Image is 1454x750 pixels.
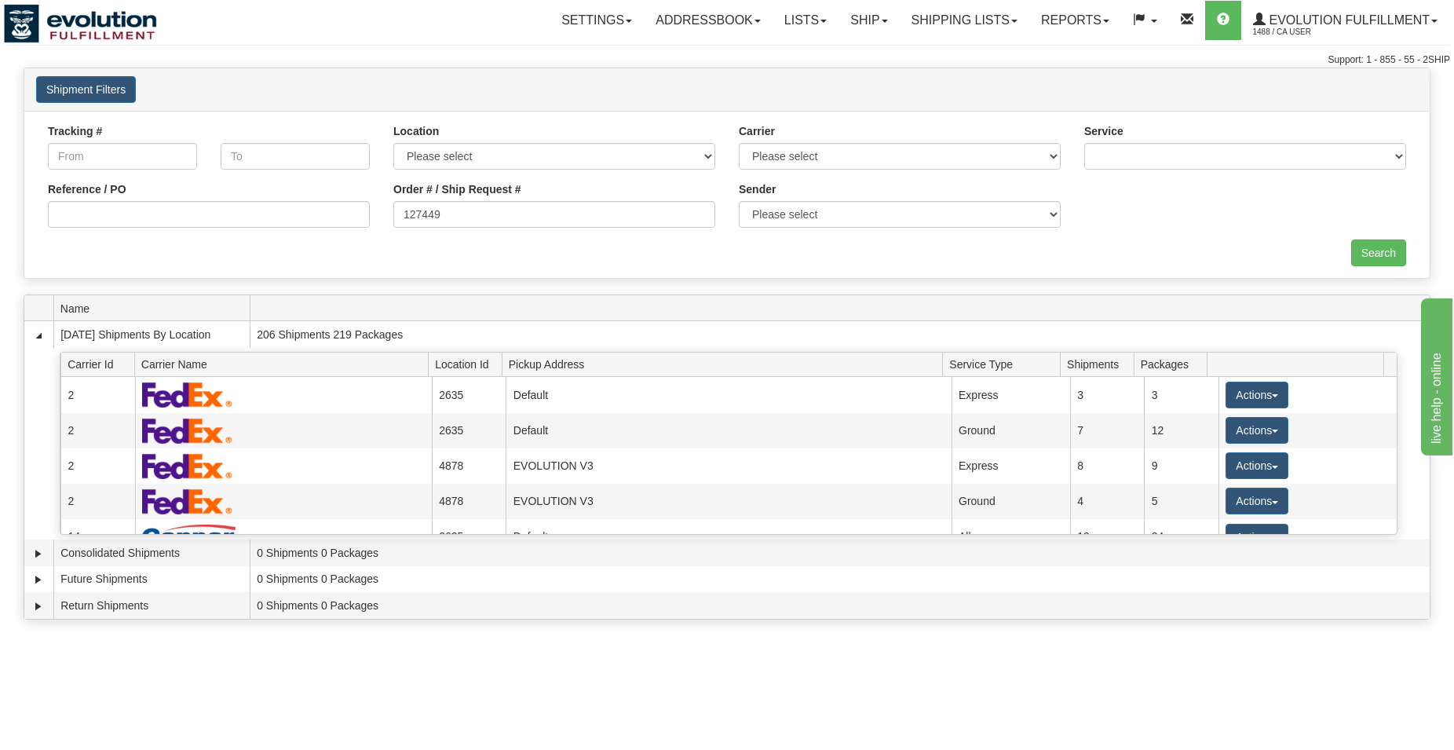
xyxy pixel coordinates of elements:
td: [DATE] Shipments By Location [53,321,250,348]
td: 2635 [432,377,506,412]
span: Evolution Fulfillment [1266,13,1430,27]
img: FedEx Express® [142,382,232,408]
td: 4878 [432,484,506,519]
td: 0 Shipments 0 Packages [250,540,1430,566]
iframe: chat widget [1418,295,1452,455]
img: FedEx Express® [142,453,232,479]
span: 1488 / CA User [1253,24,1371,40]
td: Default [506,413,951,448]
a: Evolution Fulfillment 1488 / CA User [1241,1,1449,40]
button: Actions [1226,417,1288,444]
a: Addressbook [644,1,773,40]
a: Lists [773,1,838,40]
td: Future Shipments [53,566,250,593]
img: FedEx Express® [142,488,232,514]
td: Express [952,377,1070,412]
td: Default [506,519,951,554]
label: Tracking # [48,123,102,139]
td: 2635 [432,519,506,554]
td: 12 [1144,413,1218,448]
td: 3 [1070,377,1145,412]
td: Ground [952,484,1070,519]
img: Canpar [142,525,236,550]
label: Service [1084,123,1123,139]
td: 9 [1144,448,1218,484]
td: Consolidated Shipments [53,540,250,566]
a: Shipping lists [900,1,1029,40]
button: Actions [1226,524,1288,551]
span: Carrier Id [68,352,134,376]
span: Name [60,296,250,320]
a: Collapse [31,327,46,343]
td: 206 Shipments 219 Packages [250,321,1430,348]
img: FedEx Express® [142,418,232,444]
div: Support: 1 - 855 - 55 - 2SHIP [4,53,1450,67]
span: Service Type [949,352,1060,376]
a: Settings [550,1,644,40]
span: Shipments [1067,352,1134,376]
td: 0 Shipments 0 Packages [250,566,1430,593]
td: Express [952,448,1070,484]
td: 8 [1070,448,1145,484]
td: EVOLUTION V3 [506,448,951,484]
img: logo1488.jpg [4,4,157,43]
td: 2 [60,413,135,448]
a: Reports [1029,1,1121,40]
td: Ground [952,413,1070,448]
td: All [952,519,1070,554]
td: 0 Shipments 0 Packages [250,592,1430,619]
span: Carrier Name [141,352,429,376]
td: 2635 [432,413,506,448]
span: Location Id [435,352,502,376]
div: live help - online [12,9,145,28]
td: 19 [1070,519,1145,554]
td: 4 [1070,484,1145,519]
input: From [48,143,197,170]
span: Pickup Address [509,352,943,376]
label: Order # / Ship Request # [393,181,521,197]
td: 2 [60,484,135,519]
td: 5 [1144,484,1218,519]
td: EVOLUTION V3 [506,484,951,519]
input: Search [1351,240,1406,266]
button: Actions [1226,488,1288,514]
label: Carrier [739,123,775,139]
a: Expand [31,572,46,587]
input: To [221,143,370,170]
label: Location [393,123,439,139]
a: Expand [31,546,46,562]
button: Actions [1226,452,1288,479]
td: 2 [60,377,135,412]
td: 14 [60,519,135,554]
button: Actions [1226,382,1288,408]
td: 7 [1070,413,1145,448]
label: Sender [739,181,776,197]
td: 24 [1144,519,1218,554]
a: Expand [31,598,46,614]
td: Default [506,377,951,412]
label: Reference / PO [48,181,126,197]
a: Ship [838,1,899,40]
td: 2 [60,448,135,484]
td: 3 [1144,377,1218,412]
td: Return Shipments [53,592,250,619]
td: 4878 [432,448,506,484]
span: Packages [1141,352,1207,376]
button: Shipment Filters [36,76,136,103]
